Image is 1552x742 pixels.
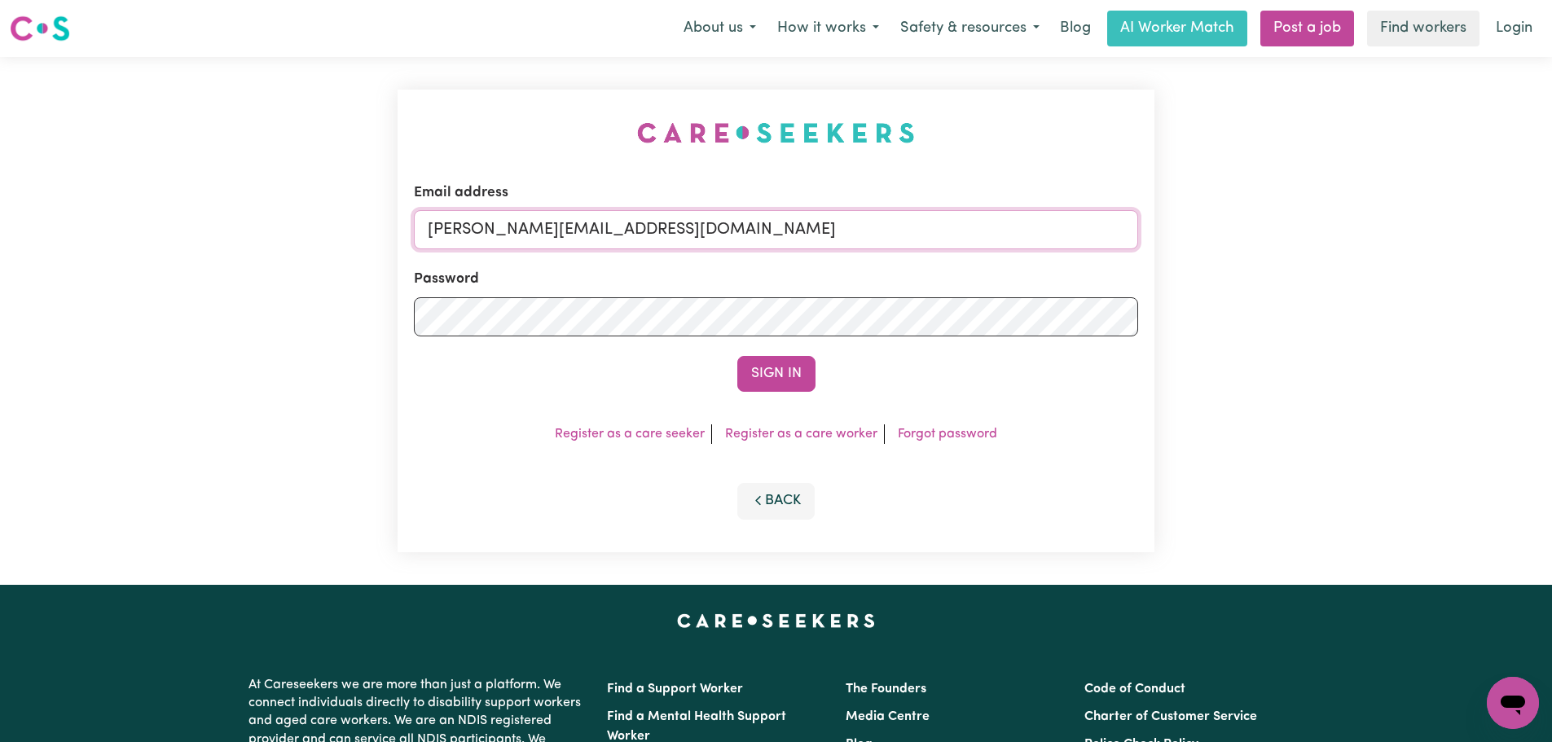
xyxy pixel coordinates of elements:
[1050,11,1101,46] a: Blog
[1487,677,1539,729] iframe: Button to launch messaging window
[1084,710,1257,723] a: Charter of Customer Service
[555,428,705,441] a: Register as a care seeker
[846,683,926,696] a: The Founders
[414,269,479,290] label: Password
[414,210,1138,249] input: Email address
[725,428,877,441] a: Register as a care worker
[737,356,816,392] button: Sign In
[10,10,70,47] a: Careseekers logo
[677,614,875,627] a: Careseekers home page
[846,710,930,723] a: Media Centre
[1107,11,1247,46] a: AI Worker Match
[767,11,890,46] button: How it works
[10,14,70,43] img: Careseekers logo
[1367,11,1479,46] a: Find workers
[1260,11,1354,46] a: Post a job
[890,11,1050,46] button: Safety & resources
[737,483,816,519] button: Back
[898,428,997,441] a: Forgot password
[607,683,743,696] a: Find a Support Worker
[1084,683,1185,696] a: Code of Conduct
[414,182,508,204] label: Email address
[1486,11,1542,46] a: Login
[673,11,767,46] button: About us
